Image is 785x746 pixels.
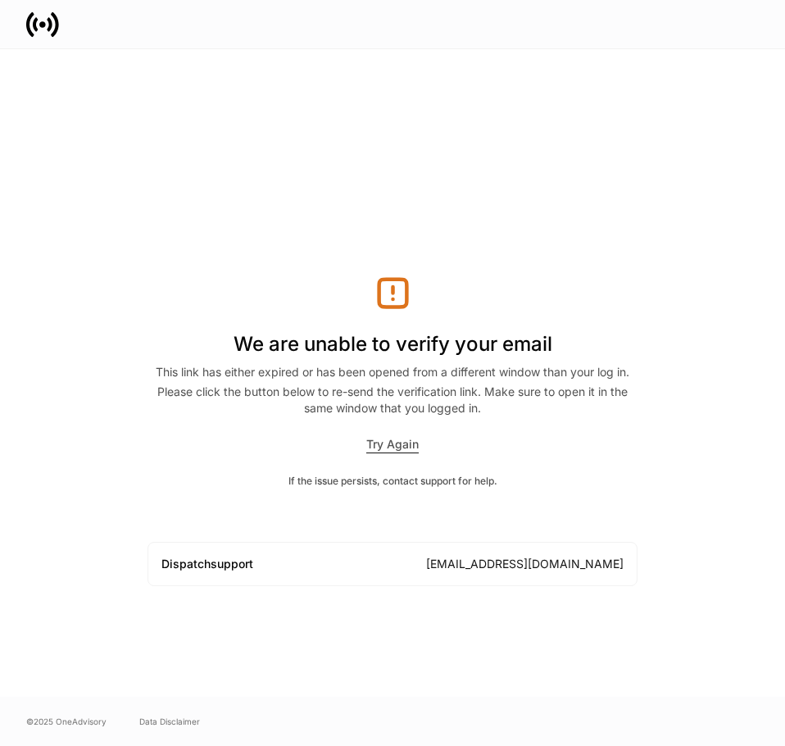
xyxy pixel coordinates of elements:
a: Data Disclaimer [139,715,200,728]
h1: We are unable to verify your email [147,312,638,364]
button: Try Again [366,436,419,453]
div: Dispatch support [161,556,253,572]
div: Please click the button below to re-send the verification link. Make sure to open it in the same ... [147,384,638,416]
span: © 2025 OneAdvisory [26,715,107,728]
div: If the issue persists, contact support for help. [147,473,638,489]
a: [EMAIL_ADDRESS][DOMAIN_NAME] [426,557,624,571]
div: This link has either expired or has been opened from a different window than your log in. [147,364,638,384]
